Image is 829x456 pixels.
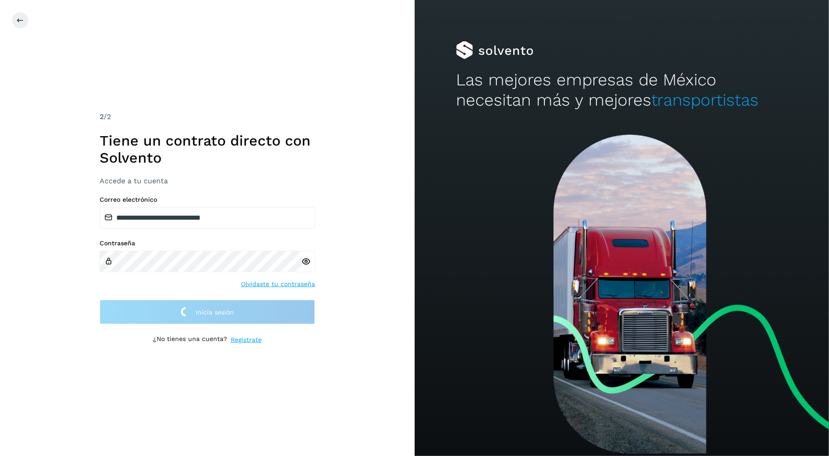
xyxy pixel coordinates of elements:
h3: Accede a tu cuenta [100,177,315,185]
label: Correo electrónico [100,196,315,204]
button: Inicia sesión [100,300,315,324]
a: Olvidaste tu contraseña [241,279,315,289]
span: 2 [100,112,104,121]
h1: Tiene un contrato directo con Solvento [100,132,315,167]
span: Inicia sesión [196,309,234,315]
a: Regístrate [231,335,262,345]
label: Contraseña [100,239,315,247]
span: transportistas [651,90,759,110]
div: /2 [100,111,315,122]
p: ¿No tienes una cuenta? [153,335,227,345]
h2: Las mejores empresas de México necesitan más y mejores [456,70,788,110]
